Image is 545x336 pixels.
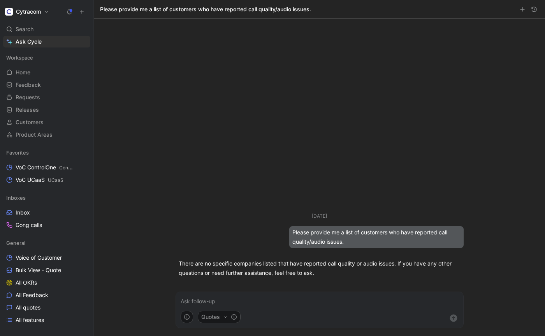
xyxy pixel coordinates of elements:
[312,212,327,220] div: [DATE]
[16,8,41,15] h1: Cytracom
[59,165,84,171] span: ControlOne
[3,219,90,231] a: Gong calls
[3,314,90,326] a: All features
[16,106,39,114] span: Releases
[3,264,90,276] a: Bulk View - Quote
[3,36,90,47] a: Ask Cycle
[3,6,51,17] button: CytracomCytracom
[3,104,90,116] a: Releases
[48,177,63,183] span: UCaaS
[3,67,90,78] a: Home
[3,277,90,289] a: All OKRs
[16,118,44,126] span: Customers
[16,266,61,274] span: Bulk View - Quote
[100,5,311,13] h1: Please provide me a list of customers who have reported call quality/audio issues.
[5,8,13,16] img: Cytracom
[16,304,40,311] span: All quotes
[3,237,90,249] div: General
[3,52,90,63] div: Workspace
[16,316,44,324] span: All features
[16,37,42,46] span: Ask Cycle
[3,207,90,218] a: Inbox
[3,129,90,141] a: Product Areas
[16,254,62,262] span: Voice of Customer
[3,302,90,313] a: All quotes
[16,69,30,76] span: Home
[3,252,90,264] a: Voice of Customer
[289,226,464,248] div: Please provide me a list of customers who have reported call quality/audio issues.
[3,147,90,158] div: Favorites
[6,239,25,247] span: General
[16,291,48,299] span: All Feedback
[16,209,30,216] span: Inbox
[198,311,241,323] button: Quotes
[3,192,90,204] div: Inboxes
[3,91,90,103] a: Requests
[16,164,73,172] span: VoC ControlOne
[16,131,53,139] span: Product Areas
[3,174,90,186] a: VoC UCaaSUCaaS
[6,54,33,62] span: Workspace
[3,116,90,128] a: Customers
[3,79,90,91] a: Feedback
[3,237,90,326] div: GeneralVoice of CustomerBulk View - QuoteAll OKRsAll FeedbackAll quotesAll features
[6,149,29,157] span: Favorites
[179,259,461,278] p: There are no specific companies listed that have reported call quality or audio issues. If you ha...
[3,162,90,173] a: VoC ControlOneControlOne
[16,279,37,287] span: All OKRs
[16,25,33,34] span: Search
[16,93,40,101] span: Requests
[16,221,42,229] span: Gong calls
[16,176,63,184] span: VoC UCaaS
[3,192,90,231] div: InboxesInboxGong calls
[6,194,26,202] span: Inboxes
[3,289,90,301] a: All Feedback
[16,81,41,89] span: Feedback
[3,23,90,35] div: Search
